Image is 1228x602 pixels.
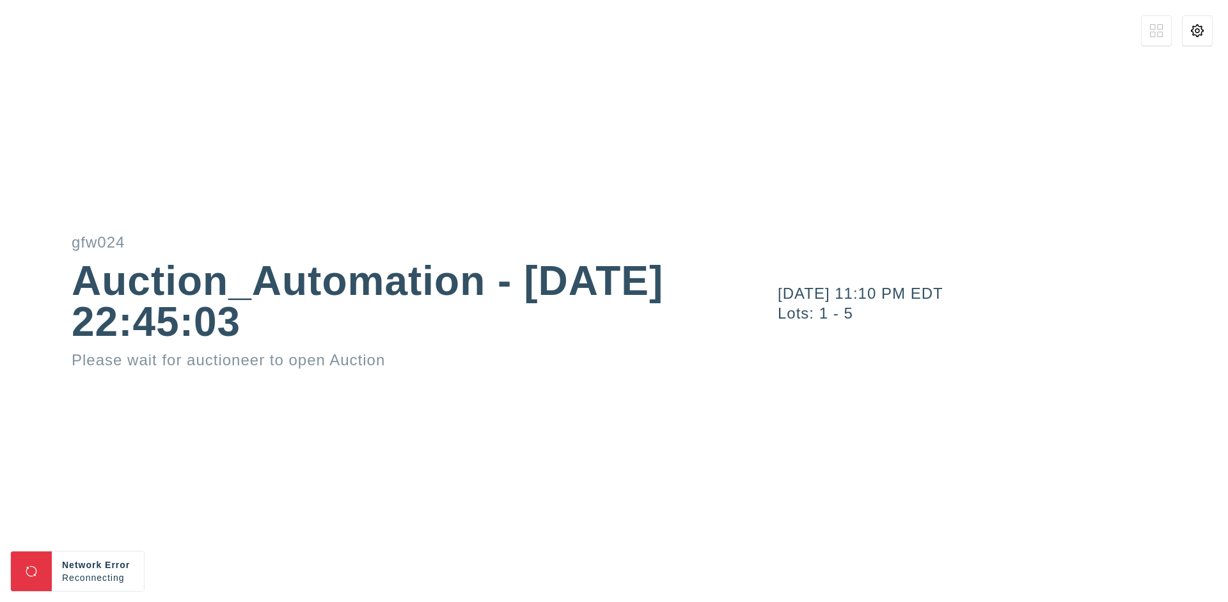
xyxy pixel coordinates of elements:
div: Lots: 1 - 5 [778,306,1228,321]
div: Network Error [62,558,134,571]
div: Reconnecting [62,571,134,584]
div: [DATE] 11:10 PM EDT [778,286,1228,301]
div: Auction_Automation - [DATE] 22:45:03 [72,260,665,342]
div: Please wait for auctioneer to open Auction [72,352,665,368]
div: gfw024 [72,235,665,250]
